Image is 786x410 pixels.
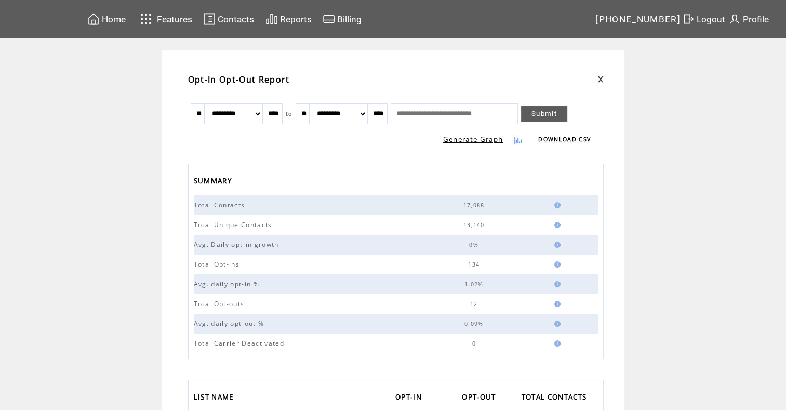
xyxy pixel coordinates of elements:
[551,340,561,347] img: help.gif
[464,281,486,288] span: 1.02%
[551,301,561,307] img: help.gif
[337,14,362,24] span: Billing
[286,110,292,117] span: to
[194,174,234,191] span: SUMMARY
[136,9,194,29] a: Features
[595,14,681,24] span: [PHONE_NUMBER]
[682,12,695,25] img: exit.svg
[202,11,256,27] a: Contacts
[102,14,126,24] span: Home
[87,12,100,25] img: home.svg
[194,240,282,249] span: Avg. Daily opt-in growth
[462,390,501,407] a: OPT-OUT
[538,136,591,143] a: DOWNLOAD CSV
[194,390,236,407] span: LIST NAME
[551,202,561,208] img: help.gif
[521,106,567,122] a: Submit
[280,14,312,24] span: Reports
[203,12,216,25] img: contacts.svg
[86,11,127,27] a: Home
[727,11,770,27] a: Profile
[551,321,561,327] img: help.gif
[697,14,725,24] span: Logout
[321,11,363,27] a: Billing
[551,222,561,228] img: help.gif
[472,340,478,347] span: 0
[551,281,561,287] img: help.gif
[464,320,486,327] span: 0.09%
[194,220,275,229] span: Total Unique Contacts
[265,12,278,25] img: chart.svg
[194,201,248,209] span: Total Contacts
[218,14,254,24] span: Contacts
[395,390,424,407] span: OPT-IN
[194,390,239,407] a: LIST NAME
[551,261,561,268] img: help.gif
[743,14,769,24] span: Profile
[469,241,481,248] span: 0%
[137,10,155,28] img: features.svg
[522,390,590,407] span: TOTAL CONTACTS
[728,12,741,25] img: profile.svg
[194,299,247,308] span: Total Opt-outs
[443,135,503,144] a: Generate Graph
[194,319,267,328] span: Avg. daily opt-out %
[194,339,287,348] span: Total Carrier Deactivated
[551,242,561,248] img: help.gif
[463,221,487,229] span: 13,140
[470,300,481,308] span: 12
[188,74,290,85] span: Opt-In Opt-Out Report
[681,11,727,27] a: Logout
[264,11,313,27] a: Reports
[463,202,487,209] span: 17,088
[157,14,192,24] span: Features
[323,12,335,25] img: creidtcard.svg
[395,390,427,407] a: OPT-IN
[194,280,262,288] span: Avg. daily opt-in %
[194,260,242,269] span: Total Opt-ins
[522,390,592,407] a: TOTAL CONTACTS
[468,261,482,268] span: 134
[462,390,498,407] span: OPT-OUT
